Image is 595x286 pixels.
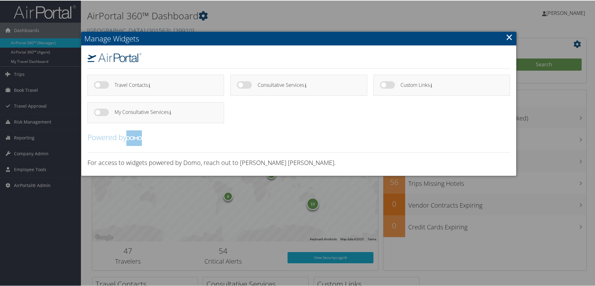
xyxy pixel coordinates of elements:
h3: For access to widgets powered by Domo, reach out to [PERSON_NAME] [PERSON_NAME]. [87,158,510,166]
h4: My Consultative Services [115,109,213,114]
h4: Consultative Services [258,82,356,87]
img: domo-logo.png [126,130,142,145]
h2: Powered by [87,130,510,145]
img: airportal-logo.png [87,52,142,62]
h4: Travel Contacts [115,82,213,87]
a: Close [506,30,513,43]
h4: Custom Links [401,82,499,87]
h2: Manage Widgets [81,31,516,45]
